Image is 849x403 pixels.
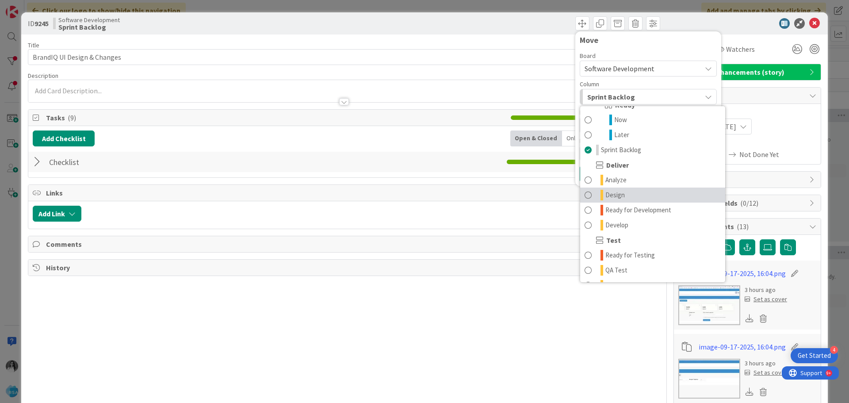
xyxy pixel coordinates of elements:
[580,106,726,283] div: Sprint Backlog
[601,145,641,155] span: Sprint Backlog
[580,36,717,45] div: Move
[28,41,39,49] label: Title
[19,1,40,12] span: Support
[745,313,754,324] div: Download
[605,250,655,261] span: Ready for Testing
[699,268,786,279] a: image-09-17-2025, 16:04.png
[28,72,58,80] span: Description
[798,351,831,360] div: Get Started
[28,49,660,65] input: type card name here...
[678,108,816,118] span: Planned Dates
[68,113,76,122] span: ( 9 )
[605,220,628,230] span: Develop
[606,160,629,170] span: Deliver
[580,89,717,105] button: Sprint Backlog
[739,149,779,160] span: Not Done Yet
[692,198,805,208] span: Custom Fields
[580,263,725,278] a: QA Test
[34,19,49,28] b: 9245
[692,90,805,101] span: Dates
[46,112,506,123] span: Tasks
[605,265,627,276] span: QA Test
[740,199,758,207] span: ( 0/12 )
[45,4,49,11] div: 9+
[726,44,755,54] span: Watchers
[605,205,671,215] span: Ready for Development
[614,115,627,125] span: Now
[580,248,725,263] a: Ready for Testing
[745,368,787,377] div: Set as cover
[605,280,631,291] span: UAT Test
[28,18,49,29] span: ID
[587,91,635,103] span: Sprint Backlog
[699,342,786,352] a: image-09-17-2025, 16:04.png
[580,278,725,293] a: UAT Test
[678,139,816,148] span: Actual Dates
[580,173,725,188] a: Analyze
[692,67,805,77] span: Client Enhancements (story)
[606,235,621,246] span: Test
[580,81,599,87] span: Column
[605,175,627,185] span: Analyze
[33,206,81,222] button: Add Link
[562,130,599,146] div: Only Open
[614,130,629,140] span: Later
[580,142,725,157] a: Sprint Backlog
[737,222,749,231] span: ( 13 )
[58,23,120,31] b: Sprint Backlog
[745,386,754,398] div: Download
[580,188,725,203] a: Design
[510,130,562,146] div: Open & Closed
[580,53,596,59] span: Board
[58,16,120,23] span: Software Development
[830,346,838,354] div: 4
[33,130,95,146] button: Add Checklist
[46,154,245,170] input: Add Checklist...
[46,239,643,249] span: Comments
[692,221,805,232] span: Attachments
[745,285,787,295] div: 3 hours ago
[46,262,643,273] span: History
[715,121,736,132] span: [DATE]
[692,174,805,185] span: Block
[580,112,725,127] a: Now
[745,295,787,304] div: Set as cover
[791,348,838,363] div: Open Get Started checklist, remaining modules: 4
[580,127,725,142] a: Later
[585,64,654,73] span: Software Development
[46,188,643,198] span: Links
[580,203,725,218] a: Ready for Development
[605,190,625,200] span: Design
[745,359,787,368] div: 3 hours ago
[580,218,725,233] a: Develop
